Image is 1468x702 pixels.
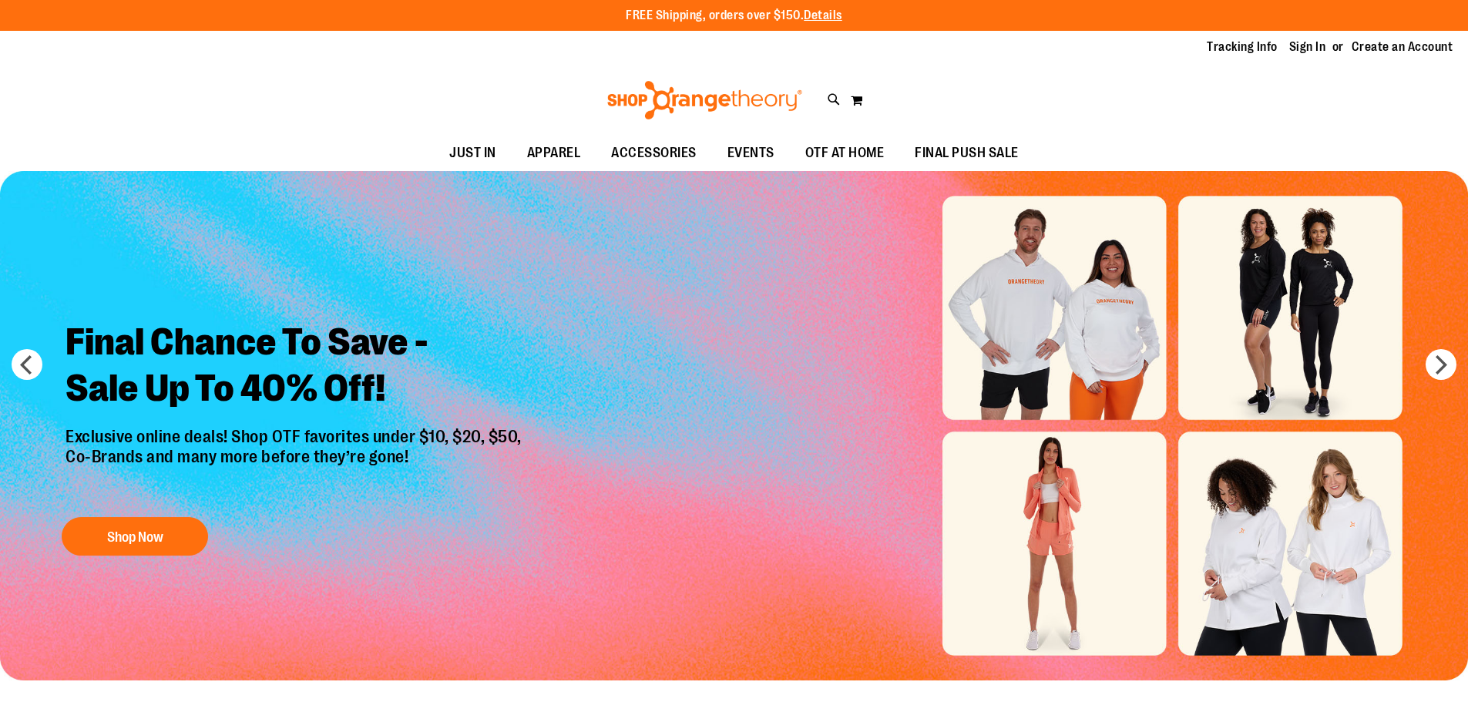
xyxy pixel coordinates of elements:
span: EVENTS [727,136,774,170]
span: OTF AT HOME [805,136,885,170]
span: APPAREL [527,136,581,170]
span: JUST IN [449,136,496,170]
button: prev [12,349,42,380]
span: ACCESSORIES [611,136,697,170]
img: Shop Orangetheory [605,81,805,119]
button: next [1426,349,1456,380]
button: Shop Now [62,517,208,556]
a: Tracking Info [1207,39,1278,55]
a: Create an Account [1352,39,1453,55]
a: Final Chance To Save -Sale Up To 40% Off! Exclusive online deals! Shop OTF favorites under $10, $... [54,307,537,564]
a: Details [804,8,842,22]
p: Exclusive online deals! Shop OTF favorites under $10, $20, $50, Co-Brands and many more before th... [54,427,537,502]
a: Sign In [1289,39,1326,55]
span: FINAL PUSH SALE [915,136,1019,170]
h2: Final Chance To Save - Sale Up To 40% Off! [54,307,537,427]
p: FREE Shipping, orders over $150. [626,7,842,25]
